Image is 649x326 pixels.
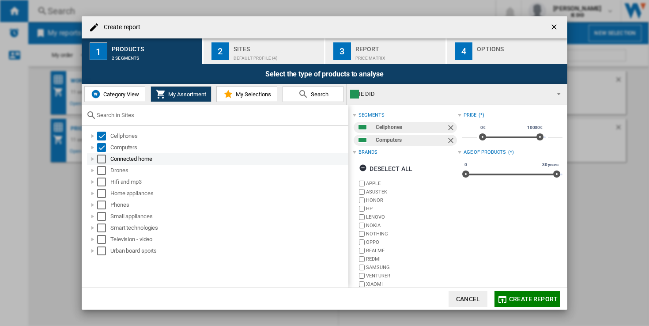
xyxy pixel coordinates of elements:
div: Cellphones [376,122,446,133]
div: Brands [358,149,377,156]
label: SAMSUNG [366,264,457,271]
input: brand.name [359,248,365,254]
label: LENOVO [366,214,457,220]
md-checkbox: Select [97,178,110,186]
div: Smart technologies [110,224,347,232]
button: Search [283,86,343,102]
span: My Selections [234,91,271,98]
label: VENTURER [366,273,457,279]
input: brand.name [359,189,365,195]
div: segments [358,112,384,119]
span: 30 years [541,161,560,168]
input: brand.name [359,265,365,270]
md-checkbox: Select [97,155,110,163]
div: Price Matrix [355,51,442,61]
div: 3 [333,42,351,60]
md-checkbox: Select [97,166,110,175]
md-checkbox: Select [97,235,110,244]
div: 4 [455,42,472,60]
input: Search in Sites [97,112,344,118]
div: Price [464,112,477,119]
label: NOTHING [366,231,457,237]
input: brand.name [359,181,365,186]
div: Drones [110,166,347,175]
input: brand.name [359,281,365,287]
div: Deselect all [359,161,412,177]
md-checkbox: Select [97,189,110,198]
input: brand.name [359,197,365,203]
label: XIAOMI [366,281,457,288]
button: My Selections [216,86,277,102]
ng-md-icon: Remove [446,123,457,134]
button: Category View [84,86,145,102]
span: Category View [101,91,139,98]
md-checkbox: Select [97,132,110,140]
div: Computers [110,143,347,152]
input: brand.name [359,239,365,245]
span: 0€ [479,124,487,131]
button: Deselect all [356,161,415,177]
span: Search [309,91,328,98]
button: 4 Options [447,38,567,64]
span: Create report [509,296,558,303]
div: Phones [110,201,347,209]
md-checkbox: Select [97,246,110,255]
label: NOKIA [366,222,457,229]
input: brand.name [359,273,365,279]
button: Create report [494,291,560,307]
div: Urban board sports [110,246,347,255]
div: Small appliances [110,212,347,221]
img: wiser-icon-blue.png [91,89,101,99]
button: Cancel [449,291,487,307]
div: 1 [90,42,107,60]
div: Sites [234,42,321,51]
ng-md-icon: Remove [446,136,457,147]
div: IE DID [350,88,549,100]
button: 3 Report Price Matrix [325,38,447,64]
div: 2 [211,42,229,60]
div: Television - video [110,235,347,244]
label: REALME [366,247,457,254]
div: Report [355,42,442,51]
button: 2 Sites Default profile (4) [204,38,325,64]
div: Computers [376,135,446,146]
input: brand.name [359,206,365,212]
label: OPPO [366,239,457,246]
md-checkbox: Select [97,212,110,221]
div: 2 segments [112,51,199,61]
input: brand.name [359,223,365,228]
span: 0 [463,161,468,168]
label: REDMI [366,256,457,262]
div: Hifi and mp3 [110,178,347,186]
md-checkbox: Select [97,143,110,152]
input: brand.name [359,214,365,220]
input: brand.name [359,256,365,262]
label: HP [366,205,457,212]
span: 10000€ [526,124,544,131]
label: HONOR [366,197,457,204]
span: My Assortment [166,91,206,98]
div: Default profile (4) [234,51,321,61]
div: Cellphones [110,132,347,140]
div: Home appliances [110,189,347,198]
button: My Assortment [151,86,211,102]
h4: Create report [99,23,140,32]
input: brand.name [359,231,365,237]
div: Products [112,42,199,51]
label: APPLE [366,180,457,187]
div: Age of products [464,149,506,156]
div: Connected home [110,155,347,163]
div: Select the type of products to analyse [82,64,567,84]
label: ASUSTEK [366,189,457,195]
div: Options [477,42,564,51]
button: getI18NText('BUTTONS.CLOSE_DIALOG') [546,19,564,36]
md-checkbox: Select [97,201,110,209]
button: 1 Products 2 segments [82,38,203,64]
md-checkbox: Select [97,224,110,232]
ng-md-icon: getI18NText('BUTTONS.CLOSE_DIALOG') [550,23,560,33]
